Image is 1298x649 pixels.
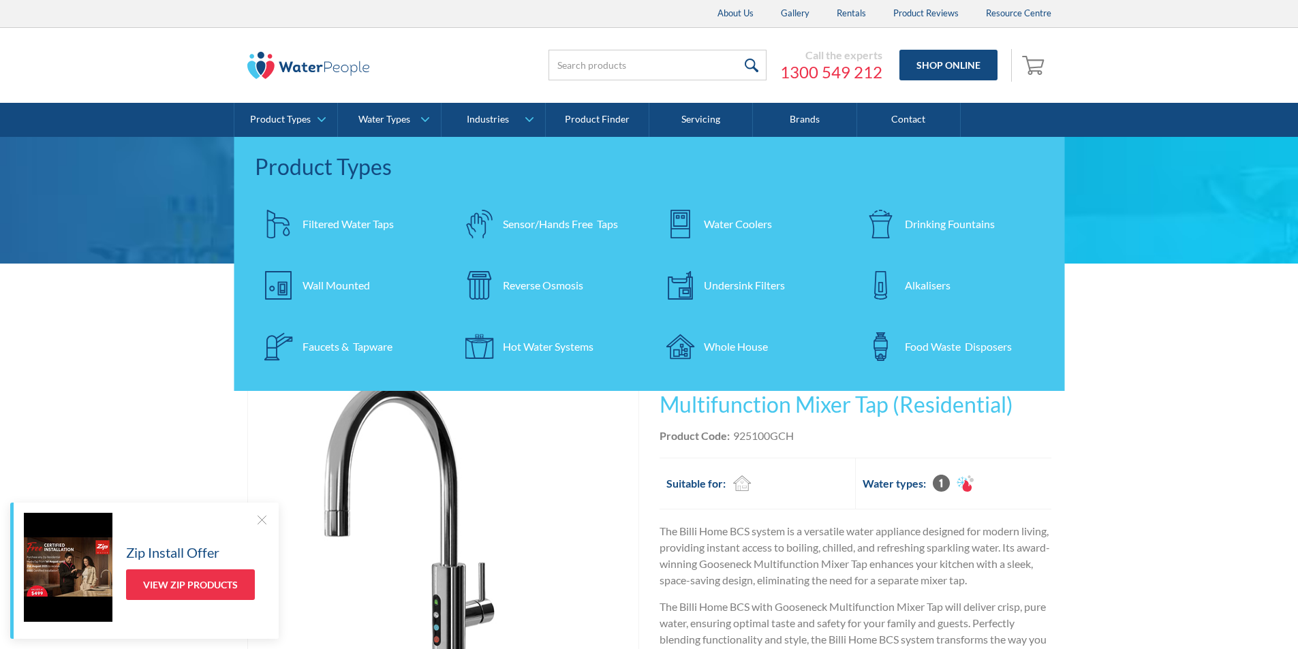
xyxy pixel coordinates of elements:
h2: Suitable for: [666,475,726,492]
a: Filtered Water Taps [255,200,442,248]
strong: Product Code: [660,429,730,442]
a: Alkalisers [857,262,1045,309]
a: Water Types [338,103,441,137]
a: Brands [753,103,856,137]
a: Open empty cart [1019,49,1051,82]
nav: Product Types [234,137,1065,391]
a: Product Finder [546,103,649,137]
a: Wall Mounted [255,262,442,309]
a: Faucets & Tapware [255,323,442,370]
div: Hot Water Systems [503,338,593,355]
iframe: podium webchat widget prompt [1066,434,1298,598]
div: Drinking Fountains [905,216,995,232]
div: Sensor/Hands Free Taps [503,216,618,232]
div: Product Types [250,114,311,125]
div: Faucets & Tapware [303,338,392,355]
a: Product Types [234,103,337,137]
h2: Water types: [863,475,926,492]
div: Alkalisers [905,277,951,294]
div: Undersink Filters [704,277,785,294]
div: Wall Mounted [303,277,370,294]
a: Hot Water Systems [455,323,643,370]
a: Undersink Filters [656,262,844,309]
iframe: podium webchat widget bubble [1162,581,1298,649]
p: The Billi Home BCS system is a versatile water appliance designed for modern living, providing in... [660,523,1051,588]
div: Water Types [358,114,410,125]
a: Sensor/Hands Free Taps [455,200,643,248]
a: Shop Online [899,50,998,80]
div: Reverse Osmosis [503,277,583,294]
input: Search products [548,50,767,80]
img: The Water People [247,52,370,79]
img: Zip Install Offer [24,513,112,622]
a: 1300 549 212 [780,62,882,82]
img: shopping cart [1022,54,1048,76]
div: Water Coolers [704,216,772,232]
a: Drinking Fountains [857,200,1045,248]
a: Reverse Osmosis [455,262,643,309]
a: Whole House [656,323,844,370]
a: Servicing [649,103,753,137]
a: View Zip Products [126,569,255,600]
div: Product Types [255,151,1045,183]
div: 925100GCH [733,428,794,444]
div: Filtered Water Taps [303,216,394,232]
div: Industries [467,114,509,125]
div: Call the experts [780,48,882,62]
h5: Zip Install Offer [126,542,219,563]
a: Food Waste Disposers [857,323,1045,370]
div: Food Waste Disposers [905,338,1012,355]
a: Contact [857,103,961,137]
div: Whole House [704,338,768,355]
a: Water Coolers [656,200,844,248]
a: Industries [442,103,544,137]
